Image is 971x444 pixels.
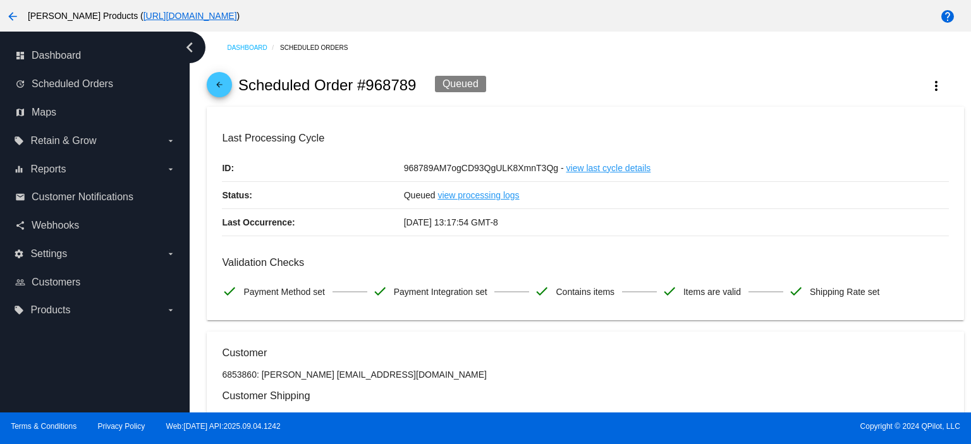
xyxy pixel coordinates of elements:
[394,279,487,305] span: Payment Integration set
[222,284,237,299] mat-icon: check
[372,284,388,299] mat-icon: check
[32,78,113,90] span: Scheduled Orders
[15,215,176,236] a: share Webhooks
[32,191,133,203] span: Customer Notifications
[929,78,944,93] mat-icon: more_vert
[14,136,24,146] i: local_offer
[662,284,677,299] mat-icon: check
[222,155,403,181] p: ID:
[940,9,955,24] mat-icon: help
[180,37,200,57] i: chevron_left
[28,11,240,21] span: [PERSON_NAME] Products ( )
[30,304,70,316] span: Products
[15,51,25,61] i: dashboard
[166,164,176,174] i: arrow_drop_down
[810,279,880,305] span: Shipping Rate set
[222,369,948,380] p: 6853860: [PERSON_NAME] [EMAIL_ADDRESS][DOMAIN_NAME]
[534,284,549,299] mat-icon: check
[435,76,486,92] div: Queued
[683,279,741,305] span: Items are valid
[280,38,359,57] a: Scheduled Orders
[15,79,25,89] i: update
[15,74,176,94] a: update Scheduled Orders
[15,272,176,292] a: people_outline Customers
[788,284,803,299] mat-icon: check
[144,11,237,21] a: [URL][DOMAIN_NAME]
[14,164,24,174] i: equalizer
[15,107,25,117] i: map
[98,422,145,431] a: Privacy Policy
[30,248,67,260] span: Settings
[32,50,81,61] span: Dashboard
[404,163,564,173] span: 968789AM7ogCD93QgULK8XmnT3Qg -
[15,102,176,123] a: map Maps
[11,422,76,431] a: Terms & Conditions
[32,107,56,118] span: Maps
[222,132,948,144] h3: Last Processing Cycle
[227,38,280,57] a: Dashboard
[14,305,24,315] i: local_offer
[437,182,519,208] a: view processing logs
[222,256,948,268] h3: Validation Checks
[404,190,436,200] span: Queued
[222,209,403,236] p: Last Occurrence:
[15,220,25,231] i: share
[32,220,79,231] span: Webhooks
[166,136,176,146] i: arrow_drop_down
[15,192,25,202] i: email
[15,45,176,66] a: dashboard Dashboard
[166,422,281,431] a: Web:[DATE] API:2025.09.04.1242
[32,277,80,288] span: Customers
[243,279,324,305] span: Payment Method set
[566,155,651,181] a: view last cycle details
[30,164,66,175] span: Reports
[496,422,960,431] span: Copyright © 2024 QPilot, LLC
[212,80,227,95] mat-icon: arrow_back
[5,9,20,24] mat-icon: arrow_back
[166,249,176,259] i: arrow_drop_down
[166,305,176,315] i: arrow_drop_down
[222,347,948,359] h3: Customer
[15,277,25,287] i: people_outline
[222,182,403,208] p: Status:
[404,217,498,227] span: [DATE] 13:17:54 GMT-8
[556,279,614,305] span: Contains items
[14,249,24,259] i: settings
[222,390,948,402] h3: Customer Shipping
[238,76,417,94] h2: Scheduled Order #968789
[15,187,176,207] a: email Customer Notifications
[30,135,96,147] span: Retain & Grow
